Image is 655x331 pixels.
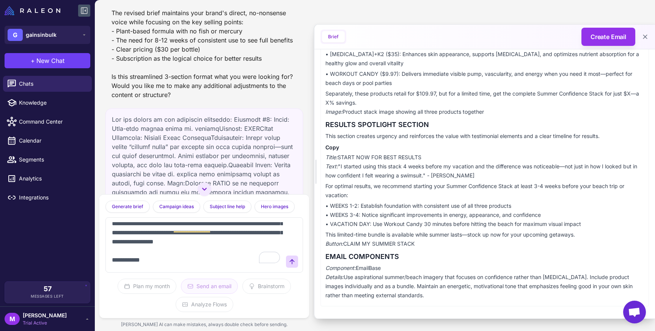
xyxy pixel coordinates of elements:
[325,201,644,229] p: • WEEKS 1-2: Establish foundation with consistent use of all three products • WEEKS 3-4: Notice s...
[19,193,86,202] span: Integrations
[210,203,245,210] span: Subject line help
[325,69,644,88] p: • WORKOUT CANDY ($9.97): Delivers immediate visible pump, vascularity, and energy when you need i...
[19,99,86,107] span: Knowledge
[153,201,200,213] button: Campaign ideas
[26,31,57,39] span: gainsinbulk
[31,56,35,65] span: +
[23,311,67,320] span: [PERSON_NAME]
[159,203,194,210] span: Campaign ideas
[254,201,295,213] button: Hero images
[3,76,92,92] a: Chats
[3,190,92,206] a: Integrations
[118,279,176,294] button: Plan my month
[3,133,92,149] a: Calendar
[325,265,356,271] em: Component:
[3,171,92,187] a: Analytics
[261,203,288,210] span: Hero images
[325,163,338,169] em: Text:
[19,155,86,164] span: Segments
[19,118,86,126] span: Command Center
[31,293,64,299] span: Messages Left
[19,174,86,183] span: Analytics
[112,203,143,210] span: Generate brief
[581,28,635,46] button: Create Email
[8,29,23,41] div: G
[325,108,342,115] em: Image:
[105,201,150,213] button: Generate brief
[325,274,344,280] em: Details:
[325,264,644,300] p: EmailBase Use aspirational summer/beach imagery that focuses on confidence rather than [MEDICAL_D...
[325,182,644,200] p: For optimal results, we recommend starting your Summer Confidence Stack at least 3-4 weeks before...
[3,95,92,111] a: Knowledge
[591,32,626,41] span: Create Email
[36,56,64,65] span: New Chat
[325,153,644,180] p: START NOW FOR BEST RESULTS "I started using this stack 4 weeks before my vacation and the differe...
[181,279,238,294] button: Send an email
[203,201,251,213] button: Subject line help
[5,6,60,15] img: Raleon Logo
[325,154,338,160] em: Title:
[3,114,92,130] a: Command Center
[325,230,644,248] p: This limited-time bundle is available while summer lasts—stock up now for your upcoming getaways....
[325,50,644,68] p: • [MEDICAL_DATA]+K2 ($35): Enhances skin appearance, supports [MEDICAL_DATA], and optimizes nutri...
[623,301,646,323] a: Open chat
[322,31,345,42] button: Brief
[5,26,90,44] button: Ggainsinbulk
[110,222,283,268] textarea: To enrich screen reader interactions, please activate Accessibility in Grammarly extension settings
[325,89,644,116] p: Separately, these products retail for $109.97, but for a limited time, get the complete Summer Co...
[5,53,90,68] button: +New Chat
[325,144,644,151] h4: Copy
[99,318,309,331] div: [PERSON_NAME] AI can make mistakes, always double check before sending.
[5,313,20,325] div: M
[242,279,291,294] button: Brainstorm
[325,251,644,262] h3: EMAIL COMPONENTS
[176,297,233,312] button: Analyze Flows
[23,320,67,326] span: Trial Active
[19,80,86,88] span: Chats
[325,119,644,130] h3: RESULTS SPOTLIGHT SECTION
[19,136,86,145] span: Calendar
[3,152,92,168] a: Segments
[325,240,343,247] em: Button:
[325,132,644,141] p: This section creates urgency and reinforces the value with testimonial elements and a clear timel...
[44,286,52,292] span: 57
